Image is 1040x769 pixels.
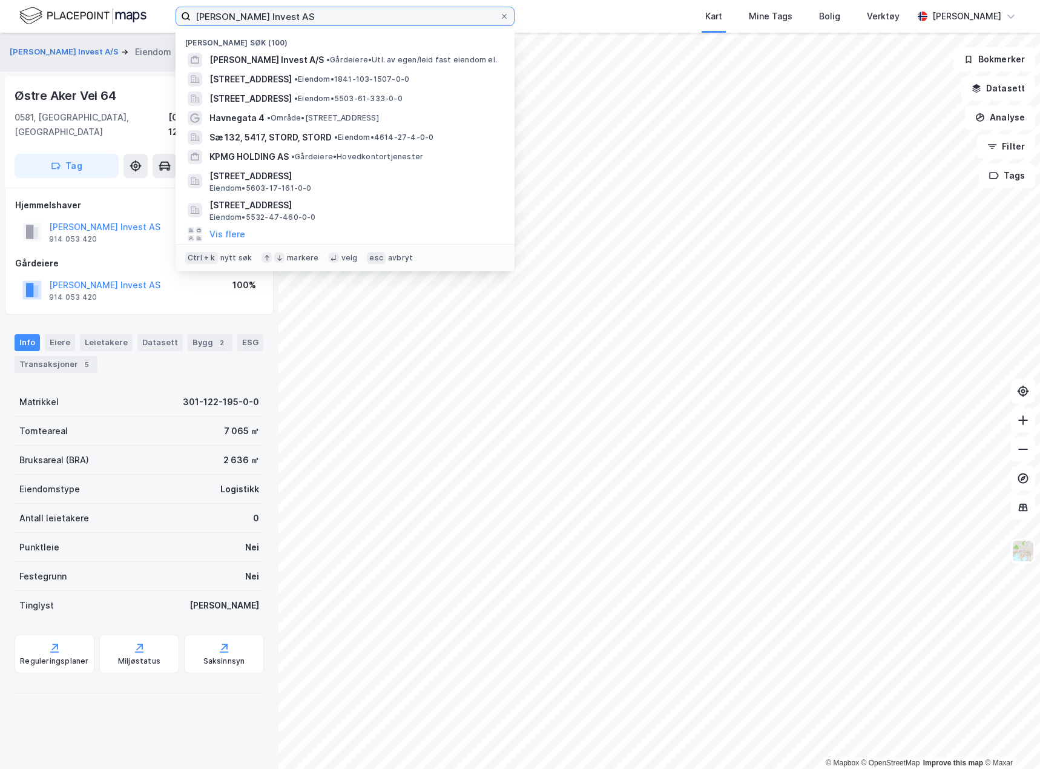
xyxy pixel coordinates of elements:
[20,656,88,666] div: Reguleringsplaner
[232,278,256,292] div: 100%
[49,234,97,244] div: 914 053 420
[294,94,403,104] span: Eiendom • 5503-61-333-0-0
[209,150,289,164] span: KPMG HOLDING AS
[220,482,259,497] div: Logistikk
[326,55,330,64] span: •
[819,9,840,24] div: Bolig
[185,252,218,264] div: Ctrl + k
[224,424,259,438] div: 7 065 ㎡
[267,113,379,123] span: Område • [STREET_ADDRESS]
[19,395,59,409] div: Matrikkel
[15,334,40,351] div: Info
[209,169,500,183] span: [STREET_ADDRESS]
[209,111,265,125] span: Havnegata 4
[168,110,264,139] div: [GEOGRAPHIC_DATA], 122/195
[294,74,298,84] span: •
[287,253,318,263] div: markere
[19,569,67,584] div: Festegrunn
[334,133,433,142] span: Eiendom • 4614-27-4-0-0
[861,759,920,767] a: OpenStreetMap
[388,253,413,263] div: avbryt
[19,453,89,467] div: Bruksareal (BRA)
[209,213,316,222] span: Eiendom • 5532-47-460-0-0
[209,227,245,242] button: Vis flere
[81,358,93,371] div: 5
[216,337,228,349] div: 2
[294,94,298,103] span: •
[294,74,409,84] span: Eiendom • 1841-103-1507-0-0
[245,540,259,555] div: Nei
[209,53,324,67] span: [PERSON_NAME] Invest A/S
[19,482,80,497] div: Eiendomstype
[237,334,263,351] div: ESG
[15,86,119,105] div: Østre Aker Vei 64
[223,453,259,467] div: 2 636 ㎡
[705,9,722,24] div: Kart
[19,540,59,555] div: Punktleie
[19,5,146,27] img: logo.f888ab2527a4732fd821a326f86c7f29.svg
[15,198,263,213] div: Hjemmelshaver
[979,163,1035,188] button: Tags
[932,9,1001,24] div: [PERSON_NAME]
[137,334,183,351] div: Datasett
[977,134,1035,159] button: Filter
[135,45,171,59] div: Eiendom
[191,7,499,25] input: Søk på adresse, matrikkel, gårdeiere, leietakere eller personer
[203,656,245,666] div: Saksinnsyn
[341,253,358,263] div: velg
[1012,540,1035,563] img: Z
[267,113,271,122] span: •
[867,9,900,24] div: Verktøy
[118,656,160,666] div: Miljøstatus
[15,256,263,271] div: Gårdeiere
[979,711,1040,769] div: Kontrollprogram for chat
[209,91,292,106] span: [STREET_ADDRESS]
[209,198,500,213] span: [STREET_ADDRESS]
[367,252,386,264] div: esc
[80,334,133,351] div: Leietakere
[953,47,1035,71] button: Bokmerker
[19,424,68,438] div: Tomteareal
[253,511,259,526] div: 0
[326,55,497,65] span: Gårdeiere • Utl. av egen/leid fast eiendom el.
[749,9,792,24] div: Mine Tags
[45,334,75,351] div: Eiere
[15,110,168,139] div: 0581, [GEOGRAPHIC_DATA], [GEOGRAPHIC_DATA]
[220,253,252,263] div: nytt søk
[183,395,259,409] div: 301-122-195-0-0
[10,46,121,58] button: [PERSON_NAME] Invest A/S
[19,598,54,613] div: Tinglyst
[176,28,515,50] div: [PERSON_NAME] søk (100)
[961,76,1035,101] button: Datasett
[209,130,332,145] span: Sæ 132, 5417, STORD, STORD
[188,334,232,351] div: Bygg
[245,569,259,584] div: Nei
[189,598,259,613] div: [PERSON_NAME]
[291,152,423,162] span: Gårdeiere • Hovedkontortjenester
[209,183,312,193] span: Eiendom • 5603-17-161-0-0
[15,154,119,178] button: Tag
[209,72,292,87] span: [STREET_ADDRESS]
[826,759,859,767] a: Mapbox
[979,711,1040,769] iframe: Chat Widget
[49,292,97,302] div: 914 053 420
[291,152,295,161] span: •
[15,356,97,373] div: Transaksjoner
[923,759,983,767] a: Improve this map
[965,105,1035,130] button: Analyse
[19,511,89,526] div: Antall leietakere
[334,133,338,142] span: •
